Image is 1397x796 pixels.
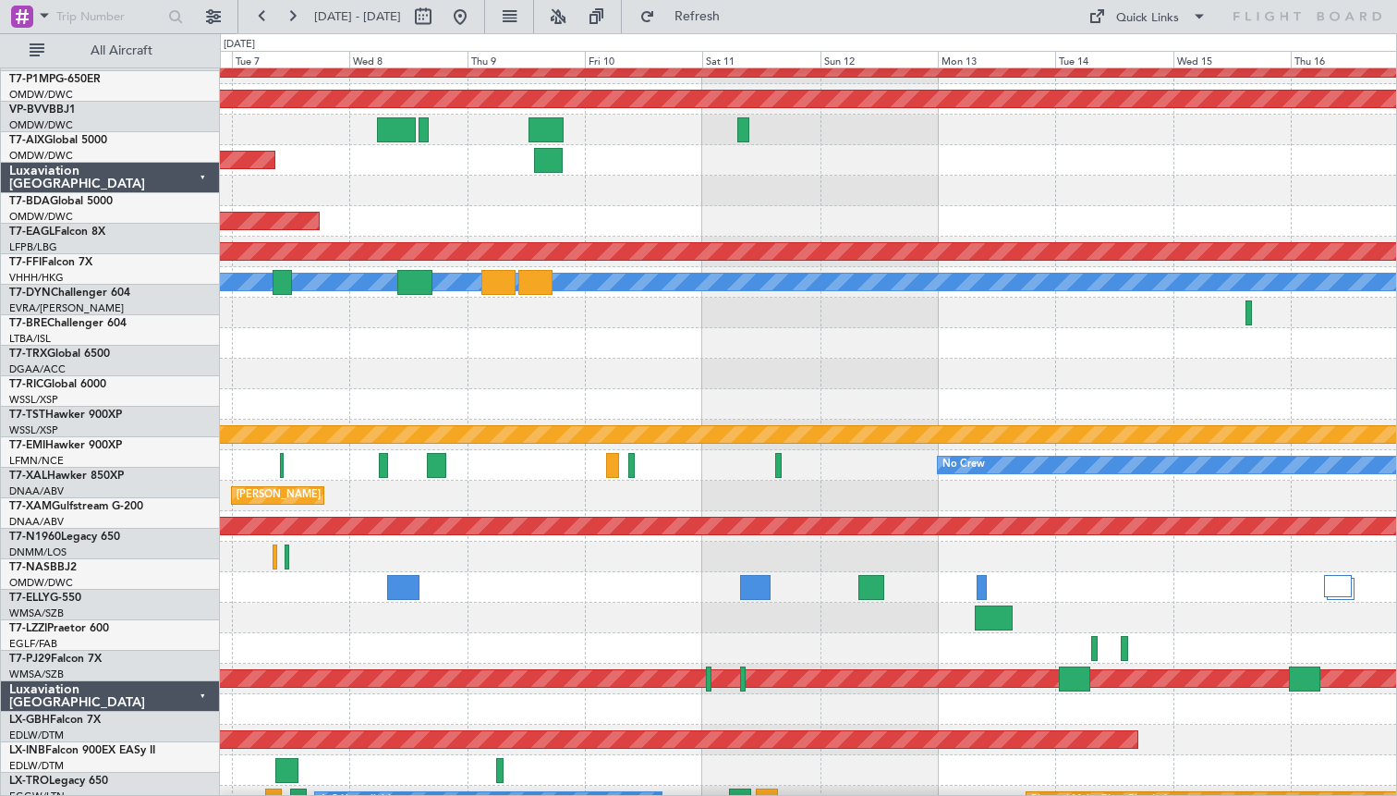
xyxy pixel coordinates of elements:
span: VP-BVV [9,104,49,116]
a: T7-BDAGlobal 5000 [9,196,113,207]
a: T7-BREChallenger 604 [9,318,127,329]
div: Tue 14 [1055,51,1172,67]
button: Quick Links [1079,2,1216,31]
span: [DATE] - [DATE] [314,8,401,25]
div: Wed 15 [1173,51,1291,67]
a: DGAA/ACC [9,362,66,376]
div: No Crew [942,451,985,479]
a: LTBA/ISL [9,332,51,346]
a: EGLF/FAB [9,637,57,651]
a: T7-RICGlobal 6000 [9,379,106,390]
a: LX-TROLegacy 650 [9,776,108,787]
a: T7-XAMGulfstream G-200 [9,501,143,512]
span: T7-EAGL [9,227,55,238]
a: T7-TSTHawker 900XP [9,410,122,421]
span: LX-GBH [9,715,50,726]
a: T7-LZZIPraetor 600 [9,623,109,634]
a: T7-DYNChallenger 604 [9,288,130,299]
span: T7-TST [9,410,45,421]
span: T7-NAS [9,562,50,573]
div: Mon 13 [938,51,1055,67]
span: T7-BRE [9,318,47,329]
button: Refresh [631,2,742,31]
a: EDLW/DTM [9,759,64,773]
a: EDLW/DTM [9,729,64,742]
a: LX-INBFalcon 900EX EASy II [9,745,155,756]
a: WSSL/XSP [9,423,58,437]
a: DNMM/LOS [9,545,67,559]
div: Thu 9 [468,51,585,67]
button: All Aircraft [20,36,200,66]
a: T7-TRXGlobal 6500 [9,349,110,360]
span: Refresh [659,10,736,23]
a: T7-NASBBJ2 [9,562,77,573]
span: T7-XAL [9,471,47,482]
div: Quick Links [1116,9,1179,28]
div: Fri 10 [585,51,702,67]
a: OMDW/DWC [9,576,73,590]
span: T7-DYN [9,288,51,299]
a: T7-AIXGlobal 5000 [9,135,107,146]
span: T7-TRX [9,349,47,360]
span: T7-P1MP [9,74,55,85]
a: T7-ELLYG-550 [9,593,81,604]
a: VHHH/HKG [9,271,64,285]
span: T7-AIX [9,135,44,146]
span: T7-RIC [9,379,43,390]
a: T7-EAGLFalcon 8X [9,227,105,238]
span: T7-XAM [9,501,52,512]
span: LX-TRO [9,776,49,787]
div: [PERSON_NAME] ([PERSON_NAME] Intl) [237,482,431,509]
span: T7-N1960 [9,532,61,543]
a: DNAA/ABV [9,484,64,498]
span: T7-PJ29 [9,654,51,665]
a: WMSA/SZB [9,667,64,681]
a: T7-PJ29Falcon 7X [9,654,102,665]
a: WMSA/SZB [9,606,64,620]
a: OMDW/DWC [9,118,73,132]
a: DNAA/ABV [9,515,64,529]
a: OMDW/DWC [9,88,73,102]
div: [DATE] [224,37,255,53]
div: Wed 8 [349,51,467,67]
a: OMDW/DWC [9,149,73,163]
a: WSSL/XSP [9,393,58,407]
a: T7-XALHawker 850XP [9,471,124,482]
a: T7-N1960Legacy 650 [9,532,120,543]
span: LX-INB [9,745,45,756]
div: Sun 12 [820,51,938,67]
span: T7-EMI [9,440,45,451]
a: T7-P1MPG-650ER [9,74,101,85]
a: LFMN/NCE [9,454,64,468]
div: Tue 7 [232,51,349,67]
input: Trip Number [56,3,163,31]
a: T7-EMIHawker 900XP [9,440,122,451]
span: T7-BDA [9,196,50,207]
a: EVRA/[PERSON_NAME] [9,301,124,315]
a: T7-FFIFalcon 7X [9,257,92,268]
span: All Aircraft [48,44,195,57]
a: LFPB/LBG [9,240,57,254]
span: T7-ELLY [9,593,50,604]
span: T7-FFI [9,257,42,268]
a: LX-GBHFalcon 7X [9,715,101,726]
a: VP-BVVBBJ1 [9,104,76,116]
div: Sat 11 [702,51,820,67]
a: OMDW/DWC [9,210,73,224]
span: T7-LZZI [9,623,47,634]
